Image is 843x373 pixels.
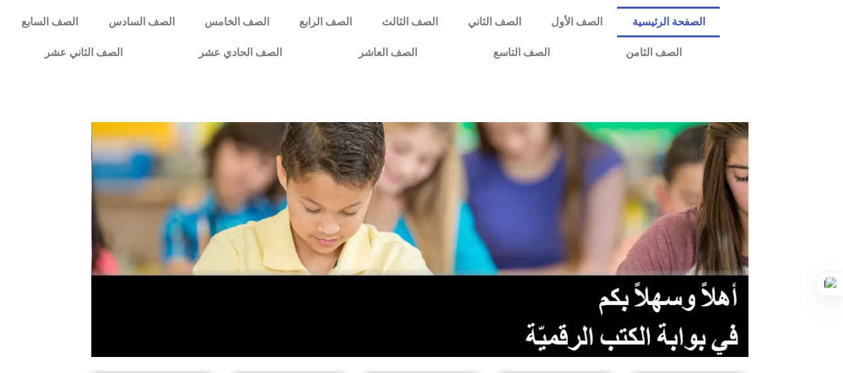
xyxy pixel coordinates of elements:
a: الصف الثامن [588,37,720,68]
a: الصف الأول [536,7,617,37]
a: الصف الحادي عشر [161,37,320,68]
a: الصفحة الرئيسية [617,7,720,37]
a: الصف الثاني [452,7,536,37]
a: الصف التاسع [455,37,588,68]
a: الصف السادس [93,7,189,37]
a: الصف العاشر [321,37,455,68]
a: الصف الثاني عشر [7,37,161,68]
a: الصف السابع [7,7,93,37]
a: الصف الثالث [367,7,452,37]
a: الصف الرابع [284,7,367,37]
a: الصف الخامس [189,7,284,37]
